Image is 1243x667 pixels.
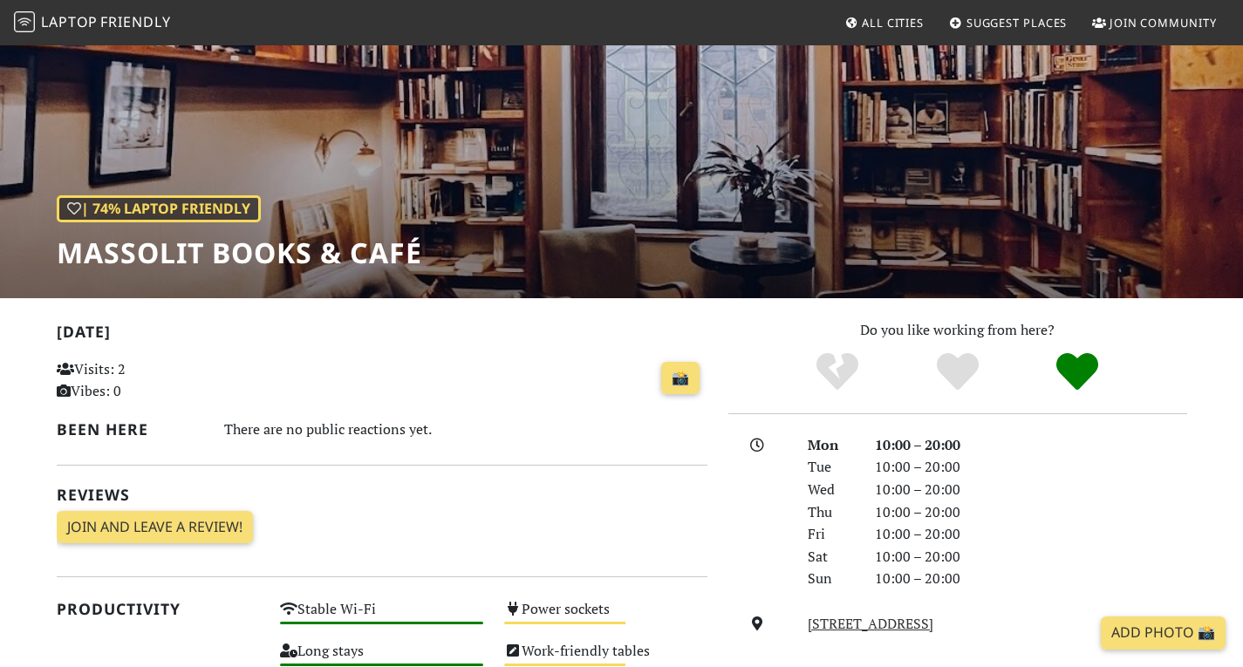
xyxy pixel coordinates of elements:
a: [STREET_ADDRESS] [808,614,933,633]
a: Join and leave a review! [57,511,253,544]
div: 10:00 – 20:00 [864,479,1198,501]
a: All Cities [837,7,931,38]
a: Suggest Places [942,7,1075,38]
div: Mon [797,434,864,457]
div: Wed [797,479,864,501]
h1: Massolit Books & Café [57,236,422,269]
span: Suggest Places [966,15,1068,31]
div: 10:00 – 20:00 [864,568,1198,590]
a: 📸 [661,362,700,395]
div: | 74% Laptop Friendly [57,195,261,223]
div: 10:00 – 20:00 [864,456,1198,479]
div: No [777,351,898,394]
div: Power sockets [494,596,718,638]
a: LaptopFriendly LaptopFriendly [14,8,171,38]
div: Stable Wi-Fi [270,596,494,638]
div: 10:00 – 20:00 [864,546,1198,568]
h2: Productivity [57,600,260,618]
p: Do you like working from here? [728,319,1187,342]
span: All Cities [862,15,924,31]
div: Thu [797,501,864,524]
h2: [DATE] [57,323,707,348]
div: 10:00 – 20:00 [864,501,1198,524]
div: Fri [797,523,864,546]
span: Laptop [41,12,98,31]
span: Join Community [1110,15,1217,31]
h2: Been here [57,420,204,439]
div: Sat [797,546,864,568]
span: Friendly [100,12,170,31]
div: Tue [797,456,864,479]
div: Definitely! [1017,351,1137,394]
img: LaptopFriendly [14,11,35,32]
p: Visits: 2 Vibes: 0 [57,358,260,403]
div: 10:00 – 20:00 [864,434,1198,457]
div: There are no public reactions yet. [224,417,707,442]
a: Join Community [1085,7,1224,38]
h2: Reviews [57,486,707,504]
div: 10:00 – 20:00 [864,523,1198,546]
div: Sun [797,568,864,590]
div: Yes [898,351,1018,394]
